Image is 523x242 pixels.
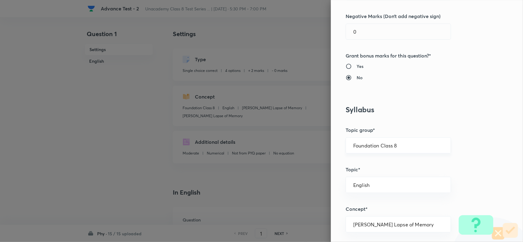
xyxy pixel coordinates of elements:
h6: No [357,74,362,81]
h5: Concept* [346,205,488,213]
h5: Topic* [346,166,488,173]
h5: Topic group* [346,126,488,134]
h5: Negative Marks (Don’t add negative sign) [346,13,488,20]
h3: Syllabus [346,105,488,114]
input: Search a topic [353,182,443,188]
h6: Yes [357,63,363,69]
button: Open [447,184,449,186]
input: Negative marks [346,24,451,39]
button: Open [447,224,449,225]
input: Select a topic group [353,143,443,148]
input: Search a concept [353,222,443,227]
button: Open [447,145,449,146]
h5: Grant bonus marks for this question?* [346,52,488,59]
